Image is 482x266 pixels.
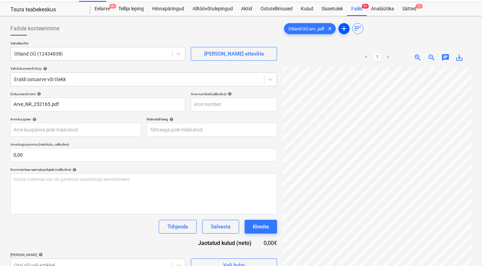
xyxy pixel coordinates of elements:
span: 9+ [109,4,116,9]
a: Ostutellimused [256,2,297,16]
div: Maksetähtaeg [147,117,277,121]
button: [PERSON_NAME] ettevõte [191,47,277,61]
div: Arve kuupäev [10,117,141,121]
input: Arve kuupäeva pole määratud. [10,123,141,137]
a: Sissetulek [317,2,347,16]
span: clear [326,24,334,33]
button: Salvesta [202,220,239,234]
a: Kulud [297,2,317,16]
div: 0,00€ [263,239,277,247]
div: Salvesta [211,222,230,231]
div: Vali dokumendi tüüp [10,66,277,71]
input: Arve kogusumma (netokulu, valikuline) [10,148,277,162]
span: Otland OÜ arv...pdf [284,26,328,31]
div: [PERSON_NAME] ettevõte [204,49,264,58]
div: Tühjenda [167,222,188,231]
div: Kinnita [253,222,269,231]
div: Arve number (valikuline) [191,92,277,96]
div: Jaotatud kulud (neto) [187,239,263,247]
span: help [42,67,47,71]
span: help [71,168,77,172]
span: zoom_in [414,53,422,62]
a: Aktid [237,2,256,16]
span: add [340,24,348,33]
a: Eelarve9+ [90,2,114,16]
input: Tähtaega pole määratud [147,123,277,137]
div: [PERSON_NAME] [10,253,185,257]
div: Failid [347,2,367,16]
span: help [31,117,37,121]
span: 9+ [362,4,369,9]
span: zoom_out [427,53,436,62]
button: Kinnita [245,220,277,234]
p: Vali ettevõte [10,41,185,47]
div: Eelarve [90,2,114,16]
p: Arve kogusumma (netokulu, valikuline) [10,142,277,148]
div: Sätted [398,2,421,16]
a: Next page [384,53,392,62]
div: Dokumendi nimi [10,92,185,96]
span: save_alt [455,53,463,62]
a: Alltöövõtulepingud [188,2,237,16]
span: help [168,117,174,121]
a: Page 1 is your current page [373,53,381,62]
button: Tühjenda [159,220,197,234]
iframe: Chat Widget [447,233,482,266]
div: Tsura teabekeskus [10,6,82,13]
a: Hinnapäringud [148,2,188,16]
a: Tellija leping [114,2,148,16]
div: Kommentaar raamatupidajale (valikuline) [10,167,277,172]
div: Otland OÜ arv...pdf [284,23,336,34]
a: Analüütika [367,2,398,16]
span: 1 [416,4,423,9]
input: Dokumendi nimi [10,98,185,111]
input: Arve number [191,98,277,111]
span: help [226,92,232,96]
span: chat [441,53,450,62]
a: Previous page [362,53,370,62]
span: Failide konteerimine [10,24,59,33]
a: Failid9+ [347,2,367,16]
a: Sätted1 [398,2,421,16]
span: help [36,92,41,96]
div: Vestlusvidin [447,233,482,266]
span: help [37,253,43,257]
span: sort [354,24,362,33]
